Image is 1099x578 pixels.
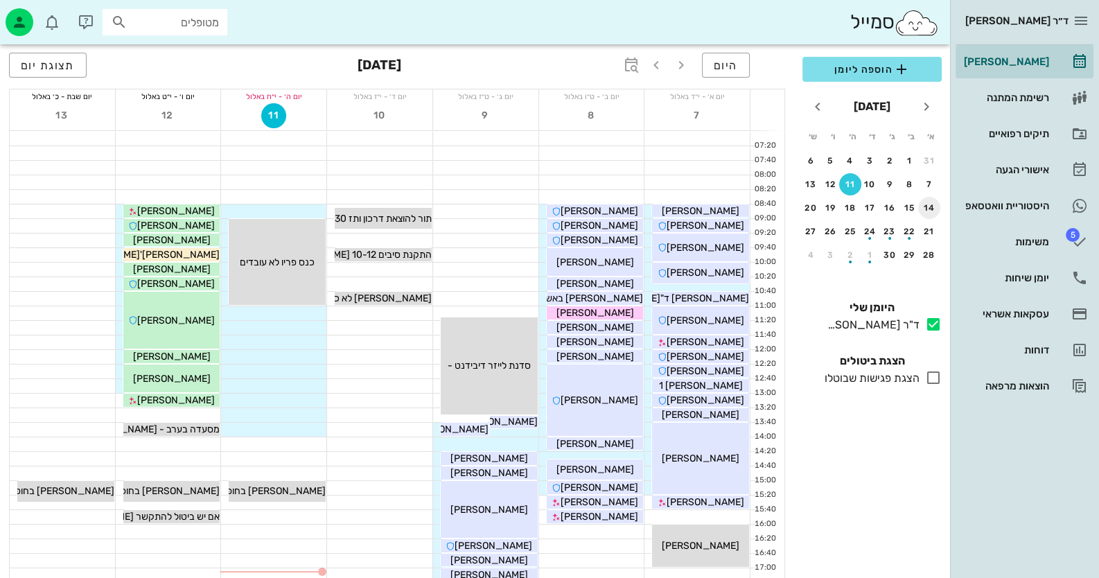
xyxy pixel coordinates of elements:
[800,197,822,219] button: 20
[750,286,779,297] div: 10:40
[879,250,901,260] div: 30
[50,103,75,128] button: 13
[961,200,1049,211] div: היסטוריית וואטסאפ
[802,57,942,82] button: הוספה ליומן
[556,307,633,319] span: [PERSON_NAME]
[804,125,822,148] th: ש׳
[327,89,432,103] div: יום ד׳ - י״ז באלול
[899,179,921,189] div: 8
[685,110,710,121] span: 7
[800,179,822,189] div: 13
[750,300,779,312] div: 11:00
[899,244,921,266] button: 29
[667,315,744,326] span: [PERSON_NAME]
[411,423,489,435] span: [PERSON_NAME]
[579,103,604,128] button: 8
[800,227,822,236] div: 27
[473,110,498,121] span: 9
[899,220,921,243] button: 22
[820,150,842,172] button: 5
[750,431,779,443] div: 14:00
[800,244,822,266] button: 4
[667,267,744,279] span: [PERSON_NAME]
[133,373,211,385] span: [PERSON_NAME]
[750,402,779,414] div: 13:20
[450,554,528,566] span: [PERSON_NAME]
[662,540,739,552] span: [PERSON_NAME]
[750,518,779,530] div: 16:00
[473,103,498,128] button: 9
[820,197,842,219] button: 19
[750,329,779,341] div: 11:40
[556,278,633,290] span: [PERSON_NAME]
[800,156,822,166] div: 6
[820,179,842,189] div: 12
[859,156,881,166] div: 3
[116,89,221,103] div: יום ו׳ - י״ט באלול
[961,308,1049,319] div: עסקאות אשראי
[579,110,604,121] span: 8
[137,205,215,217] span: [PERSON_NAME]
[918,203,940,213] div: 14
[750,373,779,385] div: 12:40
[899,203,921,213] div: 15
[802,353,942,369] h4: הצגת ביטולים
[240,256,315,268] span: כנס פריו לא עובדים
[450,467,528,479] span: [PERSON_NAME]
[750,242,779,254] div: 09:40
[539,292,643,304] span: [PERSON_NAME] באשס
[561,234,638,246] span: [PERSON_NAME]
[750,489,779,501] div: 15:20
[839,150,861,172] button: 4
[41,11,49,19] span: תג
[750,169,779,181] div: 08:00
[556,351,633,362] span: [PERSON_NAME]
[133,351,211,362] span: [PERSON_NAME]
[561,496,638,508] span: [PERSON_NAME]
[556,322,633,333] span: [PERSON_NAME]
[460,416,538,428] span: [PERSON_NAME]
[137,394,215,406] span: [PERSON_NAME]
[800,250,822,260] div: 4
[918,220,940,243] button: 21
[800,203,822,213] div: 20
[956,225,1093,259] a: תגמשימות
[667,336,744,348] span: [PERSON_NAME]
[662,409,739,421] span: [PERSON_NAME]
[455,540,532,552] span: [PERSON_NAME]
[820,220,842,243] button: 26
[843,125,861,148] th: ה׳
[561,511,638,523] span: [PERSON_NAME]
[961,128,1049,139] div: תיקים רפואיים
[820,244,842,266] button: 3
[956,81,1093,114] a: רשימת המתנה
[644,89,750,103] div: יום א׳ - י״ד באלול
[859,250,881,260] div: 1
[956,189,1093,222] a: היסטוריית וואטסאפ
[714,59,738,72] span: היום
[820,227,842,236] div: 26
[750,548,779,559] div: 16:40
[433,89,538,103] div: יום ג׳ - ט״ז באלול
[918,179,940,189] div: 7
[261,103,286,128] button: 11
[561,394,638,406] span: [PERSON_NAME]
[961,344,1049,356] div: דוחות
[1066,228,1080,242] span: תג
[879,220,901,243] button: 23
[899,156,921,166] div: 1
[918,244,940,266] button: 28
[879,227,901,236] div: 23
[965,15,1069,27] span: ד״ר [PERSON_NAME]
[750,198,779,210] div: 08:40
[839,220,861,243] button: 25
[750,446,779,457] div: 14:20
[879,173,901,195] button: 9
[50,110,75,121] span: 13
[156,103,181,128] button: 12
[62,249,220,261] span: [PERSON_NAME]'[PERSON_NAME]
[839,173,861,195] button: 11
[750,227,779,239] div: 09:20
[859,203,881,213] div: 17
[556,256,633,268] span: [PERSON_NAME]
